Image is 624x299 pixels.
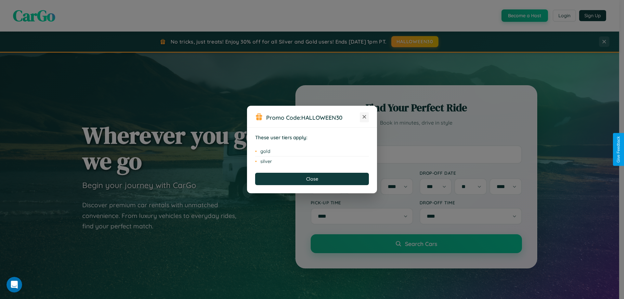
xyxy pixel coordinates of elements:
[255,134,307,141] strong: These user tiers apply:
[6,277,22,292] iframe: Intercom live chat
[266,114,360,121] h3: Promo Code:
[616,136,621,163] div: Give Feedback
[301,114,343,121] b: HALLOWEEN30
[255,156,369,166] li: silver
[255,173,369,185] button: Close
[255,146,369,156] li: gold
